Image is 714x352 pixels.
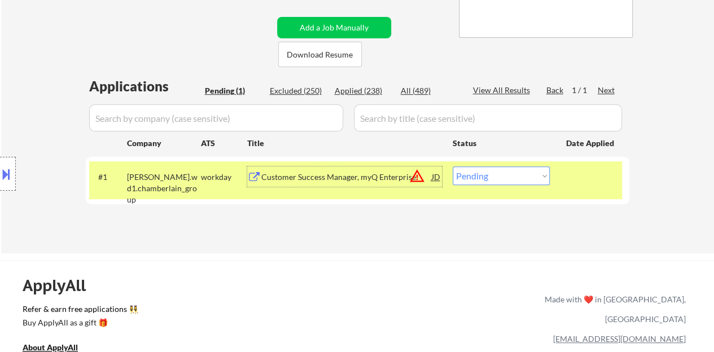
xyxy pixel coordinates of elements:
[23,276,99,295] div: ApplyAll
[270,85,326,96] div: Excluded (250)
[546,85,564,96] div: Back
[23,319,135,327] div: Buy ApplyAll as a gift 🎁
[453,133,550,153] div: Status
[89,104,343,131] input: Search by company (case sensitive)
[23,342,78,352] u: About ApplyAll
[247,138,442,149] div: Title
[354,104,622,131] input: Search by title (case sensitive)
[205,85,261,96] div: Pending (1)
[409,168,425,184] button: warning_amber
[598,85,616,96] div: Next
[431,166,442,187] div: JD
[261,171,432,183] div: Customer Success Manager, myQ Enterprise
[401,85,457,96] div: All (489)
[335,85,391,96] div: Applied (238)
[23,317,135,331] a: Buy ApplyAll as a gift 🎁
[201,138,247,149] div: ATS
[540,289,686,329] div: Made with ❤️ in [GEOGRAPHIC_DATA], [GEOGRAPHIC_DATA]
[277,17,391,38] button: Add a Job Manually
[278,42,362,67] button: Download Resume
[553,334,686,344] a: [EMAIL_ADDRESS][DOMAIN_NAME]
[572,85,598,96] div: 1 / 1
[566,138,616,149] div: Date Applied
[473,85,533,96] div: View All Results
[201,171,247,183] div: workday
[23,305,309,317] a: Refer & earn free applications 👯‍♀️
